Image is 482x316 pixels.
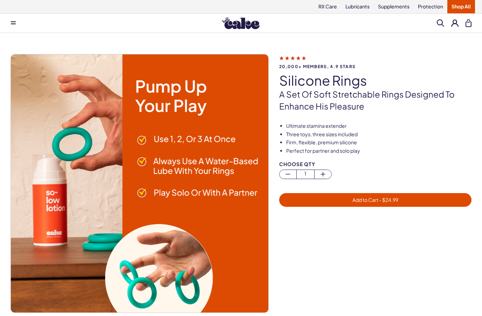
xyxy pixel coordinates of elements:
li: Firm, flexible, premium silicone [286,139,471,146]
p: A set of soft stretchable rings designed to enhance his pleasure [279,88,471,112]
img: silicone rings [11,54,268,312]
li: Three toys, three sizes included [286,131,471,138]
a: 20,000+ members, 4.9 stars [279,55,471,69]
li: Perfect for partner and solo play [286,147,471,154]
span: Add to Cart [352,197,398,203]
span: 1 [297,170,314,178]
h1: silicone rings [279,73,471,88]
img: Hello Cake [222,17,260,29]
span: - $ 24.99 [378,197,398,203]
span: 20,000+ members, 4.9 stars [279,64,471,69]
div: Choose Qty [279,162,471,167]
li: Ultimate stamina extender [286,123,471,130]
button: Add to Cart - $24.99 [279,193,471,207]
